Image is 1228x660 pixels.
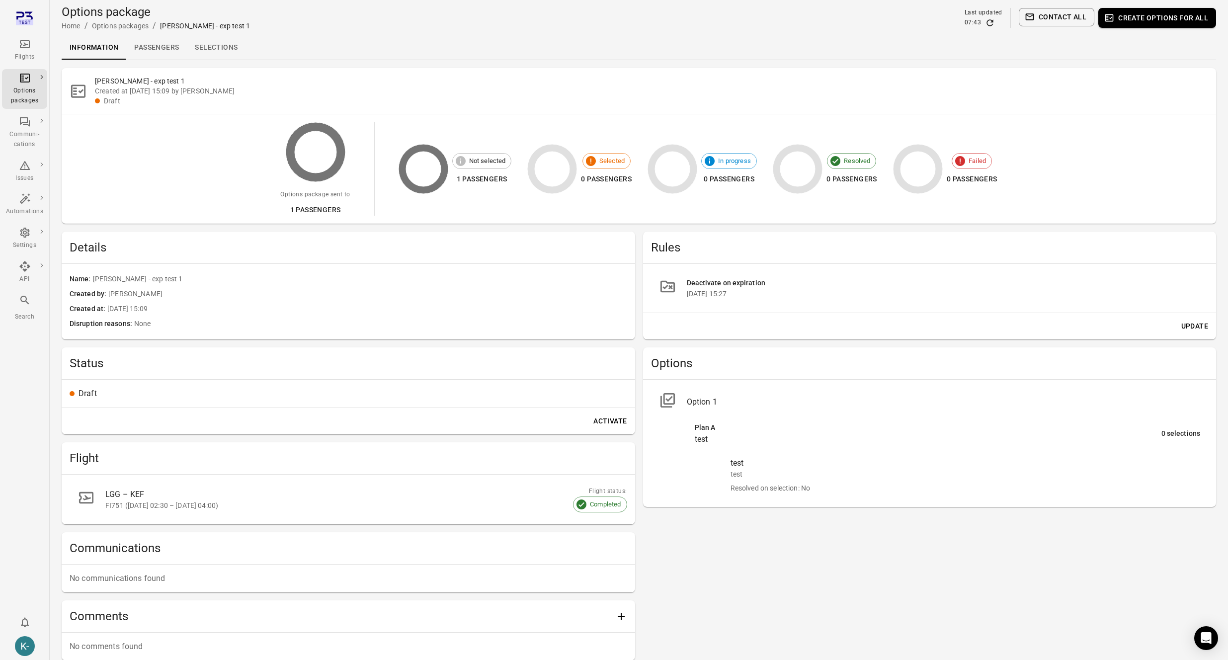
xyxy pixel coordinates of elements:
[134,319,627,330] span: None
[15,636,35,656] div: K-
[70,540,627,556] h2: Communications
[70,450,627,466] h2: Flight
[2,113,47,153] a: Communi-cations
[62,22,81,30] a: Home
[70,483,627,516] a: LGG – KEFFI751 ([DATE] 02:30 – [DATE] 04:00)
[573,487,627,496] div: Flight status:
[731,469,1201,479] div: test
[104,96,1208,106] div: Draft
[687,396,1201,408] div: Option 1
[651,355,1209,371] h2: Options
[695,422,1161,433] div: Plan A
[95,76,1208,86] h2: [PERSON_NAME] - exp test 1
[651,240,1209,255] h2: Rules
[687,278,1201,289] div: Deactivate on expiration
[153,20,156,32] li: /
[6,130,43,150] div: Communi-cations
[838,156,876,166] span: Resolved
[11,632,39,660] button: Kristinn - avilabs
[92,22,149,30] a: Options packages
[6,274,43,284] div: API
[581,173,632,185] div: 0 passengers
[107,304,627,315] span: [DATE] 15:09
[701,173,757,185] div: 0 passengers
[70,319,134,330] span: Disruption reasons
[70,274,93,285] span: Name
[2,291,47,325] button: Search
[6,52,43,62] div: Flights
[70,355,627,371] h2: Status
[731,457,1201,469] div: test
[15,612,35,632] button: Notifications
[2,257,47,287] a: API
[731,483,1201,493] div: Resolved on selection: No
[1194,626,1218,650] div: Open Intercom Messenger
[947,173,997,185] div: 0 passengers
[2,224,47,253] a: Settings
[713,156,756,166] span: In progress
[6,241,43,250] div: Settings
[985,18,995,28] button: Refresh data
[105,500,603,510] div: FI751 ([DATE] 02:30 – [DATE] 04:00)
[464,156,511,166] span: Not selected
[1161,428,1200,439] div: 0 selections
[280,190,350,200] div: Options package sent to
[594,156,630,166] span: Selected
[2,157,47,186] a: Issues
[687,289,1201,299] div: [DATE] 15:27
[160,21,250,31] div: [PERSON_NAME] - exp test 1
[70,608,611,624] h2: Comments
[695,433,1161,445] div: test
[95,86,1208,96] div: Created at [DATE] 15:09 by [PERSON_NAME]
[826,173,877,185] div: 0 passengers
[105,489,603,500] div: LGG – KEF
[1098,8,1216,28] button: Create options for all
[452,173,512,185] div: 1 passengers
[584,499,626,509] span: Completed
[1177,317,1212,335] button: Update
[6,86,43,106] div: Options packages
[589,412,631,430] button: Activate
[6,312,43,322] div: Search
[611,606,631,626] button: Add comment
[79,388,627,400] div: Draft
[108,289,627,300] span: [PERSON_NAME]
[70,573,627,584] p: No communications found
[965,18,981,28] div: 07:43
[93,274,627,285] span: [PERSON_NAME] - exp test 1
[2,190,47,220] a: Automations
[70,289,108,300] span: Created by
[62,36,1216,60] div: Local navigation
[70,641,627,653] p: No comments found
[187,36,246,60] a: Selections
[62,20,250,32] nav: Breadcrumbs
[280,204,350,216] div: 1 passengers
[963,156,991,166] span: Failed
[70,240,627,255] h2: Details
[1019,8,1094,26] button: Contact all
[6,207,43,217] div: Automations
[84,20,88,32] li: /
[965,8,1002,18] div: Last updated
[62,36,126,60] a: Information
[126,36,187,60] a: Passengers
[2,35,47,65] a: Flights
[2,69,47,109] a: Options packages
[6,173,43,183] div: Issues
[62,4,250,20] h1: Options package
[70,304,107,315] span: Created at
